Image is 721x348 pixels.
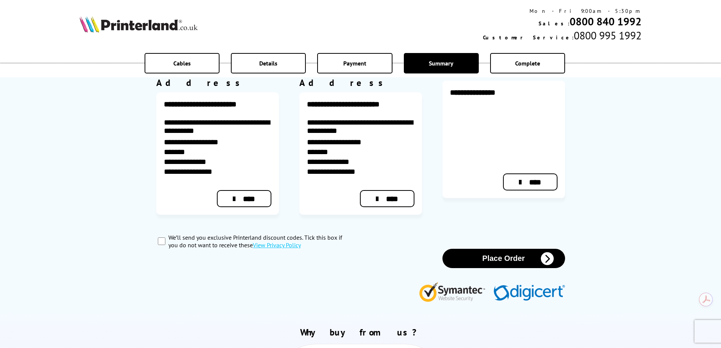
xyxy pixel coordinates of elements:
[442,249,565,268] button: Place Order
[494,285,565,302] img: Digicert
[173,59,191,67] span: Cables
[79,16,198,33] img: Printerland Logo
[539,20,570,27] span: Sales:
[515,59,540,67] span: Complete
[79,326,642,338] h2: Why buy from us?
[483,34,574,41] span: Customer Service:
[429,59,453,67] span: Summary
[259,59,277,67] span: Details
[483,8,642,14] div: Mon - Fri 9:00am - 5:30pm
[574,28,642,42] span: 0800 995 1992
[343,59,366,67] span: Payment
[419,280,491,302] img: Symantec Website Security
[168,234,352,249] label: We’ll send you exclusive Printerland discount codes. Tick this box if you do not want to receive ...
[570,14,642,28] a: 0800 840 1992
[253,241,301,249] a: modal_privacy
